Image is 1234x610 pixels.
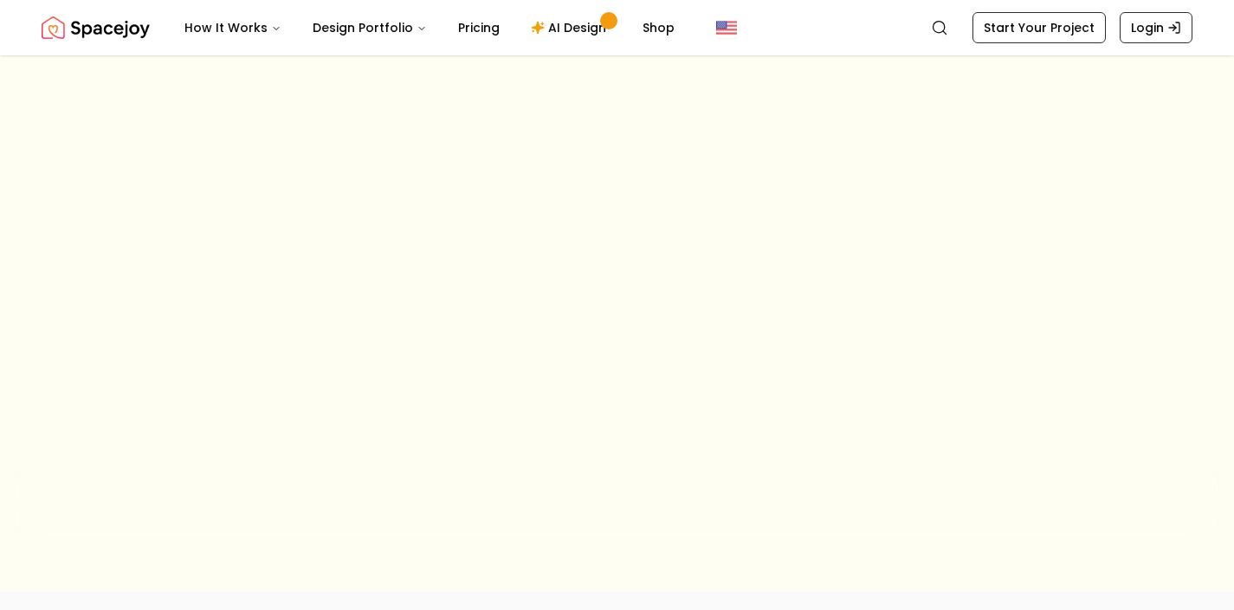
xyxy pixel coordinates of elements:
a: Login [1120,12,1192,43]
a: AI Design [517,10,625,45]
a: Spacejoy [42,10,150,45]
img: Spacejoy Logo [42,10,150,45]
button: Design Portfolio [299,10,441,45]
a: Pricing [444,10,514,45]
a: Shop [629,10,688,45]
nav: Main [171,10,688,45]
button: How It Works [171,10,295,45]
img: United States [716,17,737,38]
a: Start Your Project [972,12,1106,43]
